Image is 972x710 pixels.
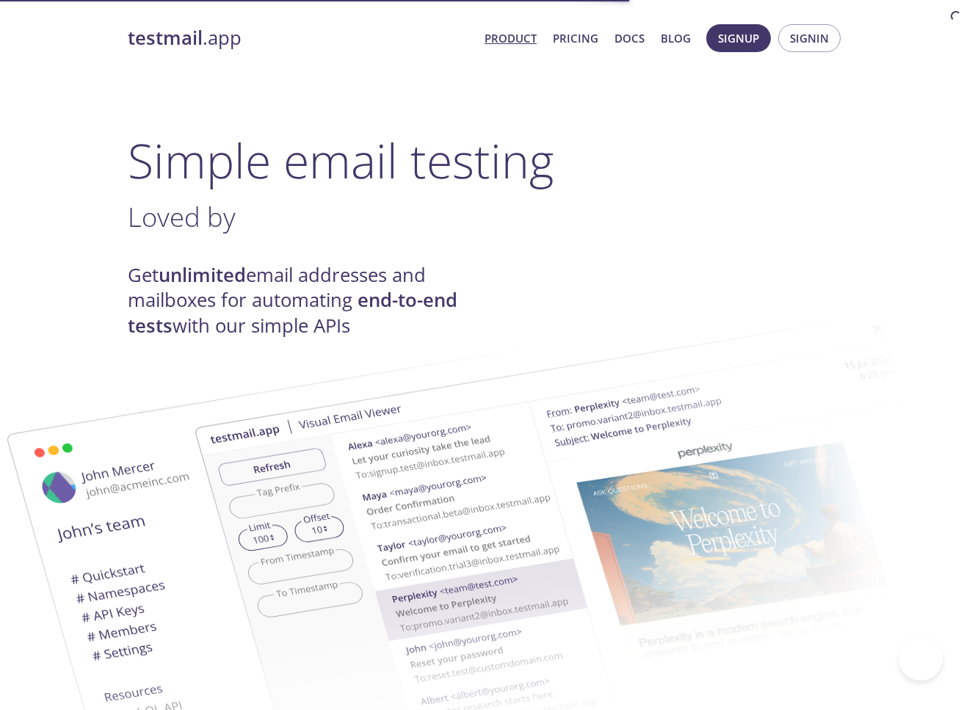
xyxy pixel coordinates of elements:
a: Blog [661,29,691,48]
a: Docs [614,29,645,48]
strong: testmail [128,25,203,51]
strong: unlimited [159,262,246,288]
span: Signin [790,29,829,48]
button: Signin [778,24,841,52]
button: Signup [706,24,771,52]
span: Signup [718,29,759,48]
iframe: Help Scout Beacon - Open [899,637,943,681]
a: Pricing [553,29,598,48]
h4: Get email addresses and mailboxes for automating with our simple APIs [128,263,486,338]
a: Product [485,29,537,48]
span: Loved by [128,198,236,235]
strong: end-to-end tests [128,287,457,338]
a: testmail.app [128,26,473,51]
h1: Simple email testing [128,132,844,189]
